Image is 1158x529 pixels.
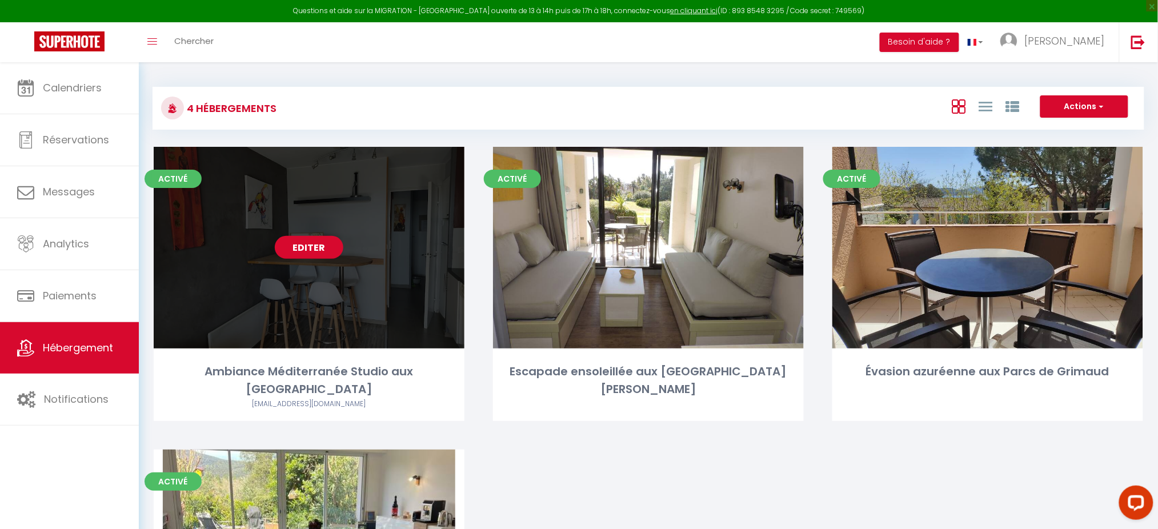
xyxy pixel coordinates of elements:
[670,6,718,15] a: en cliquant ici
[145,472,202,491] span: Activé
[992,22,1119,62] a: ... [PERSON_NAME]
[154,399,464,410] div: Airbnb
[154,363,464,399] div: Ambiance Méditerranée Studio aux [GEOGRAPHIC_DATA]
[1131,35,1145,49] img: logout
[953,236,1022,259] a: Editer
[43,237,89,251] span: Analytics
[275,236,343,259] a: Editer
[823,170,880,188] span: Activé
[484,170,541,188] span: Activé
[880,33,959,52] button: Besoin d'aide ?
[1110,481,1158,529] iframe: LiveChat chat widget
[43,133,109,147] span: Réservations
[832,363,1143,380] div: Évasion azuréenne aux Parcs de Grimaud
[952,97,965,115] a: Vue en Box
[1040,95,1128,118] button: Actions
[1025,34,1105,48] span: [PERSON_NAME]
[1005,97,1019,115] a: Vue par Groupe
[979,97,992,115] a: Vue en Liste
[43,185,95,199] span: Messages
[43,288,97,303] span: Paiements
[174,35,214,47] span: Chercher
[614,236,683,259] a: Editer
[166,22,222,62] a: Chercher
[34,31,105,51] img: Super Booking
[184,95,277,121] h3: 4 Hébergements
[44,392,109,406] span: Notifications
[43,340,113,355] span: Hébergement
[145,170,202,188] span: Activé
[43,81,102,95] span: Calendriers
[493,363,804,399] div: Escapade ensoleillée aux [GEOGRAPHIC_DATA][PERSON_NAME]
[1000,33,1017,50] img: ...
